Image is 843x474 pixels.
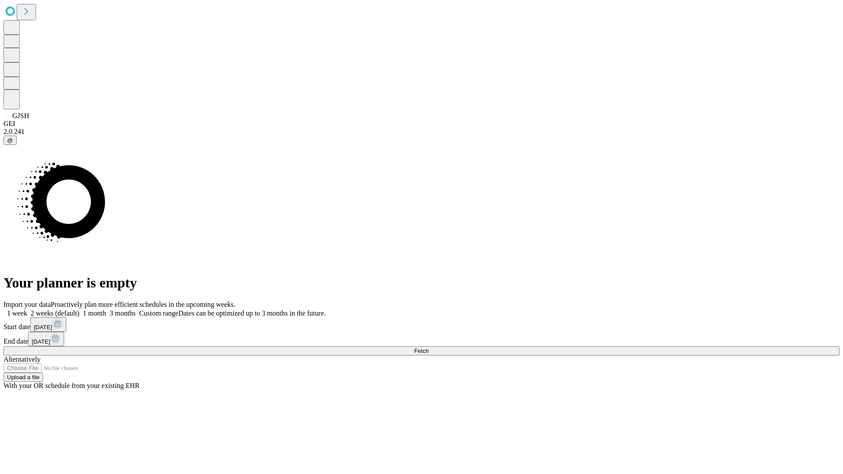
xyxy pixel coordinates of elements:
div: Start date [4,317,839,332]
div: 2.0.241 [4,128,839,136]
span: Custom range [139,309,178,317]
span: 2 weeks (default) [31,309,79,317]
span: [DATE] [34,324,52,330]
button: [DATE] [28,332,64,346]
button: Fetch [4,346,839,355]
span: Dates can be optimized up to 3 months in the future. [178,309,325,317]
span: @ [7,137,13,144]
span: Import your data [4,301,51,308]
span: Proactively plan more efficient schedules in the upcoming weeks. [51,301,235,308]
div: GEI [4,120,839,128]
button: Upload a file [4,373,43,382]
span: 3 months [110,309,136,317]
span: Fetch [414,348,429,354]
button: [DATE] [30,317,66,332]
span: With your OR schedule from your existing EHR [4,382,140,389]
h1: Your planner is empty [4,275,839,291]
span: [DATE] [32,338,50,345]
div: End date [4,332,839,346]
span: 1 month [83,309,106,317]
span: Alternatively [4,355,40,363]
span: GJSH [12,112,29,119]
span: 1 week [7,309,27,317]
button: @ [4,136,17,145]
